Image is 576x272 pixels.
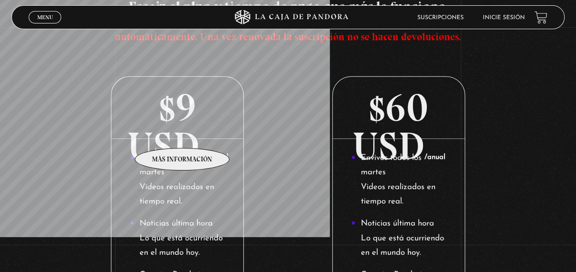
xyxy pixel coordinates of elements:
p: $60 USD [333,77,465,139]
a: Suscripciones [417,15,464,21]
li: Noticias última hora Lo que está ocurriendo en el mundo hoy. [130,216,225,261]
p: $9 USD [111,77,243,139]
a: View your shopping cart [534,11,547,24]
li: Envivos todos los martes Videos realizados en tiempo real. [351,151,446,209]
li: Noticias última hora Lo que está ocurriendo en el mundo hoy. [351,216,446,261]
a: Inicie sesión [483,15,525,21]
span: Cerrar [34,23,56,29]
span: Menu [37,14,53,20]
li: Envivos todos los martes Videos realizados en tiempo real. [130,151,225,209]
